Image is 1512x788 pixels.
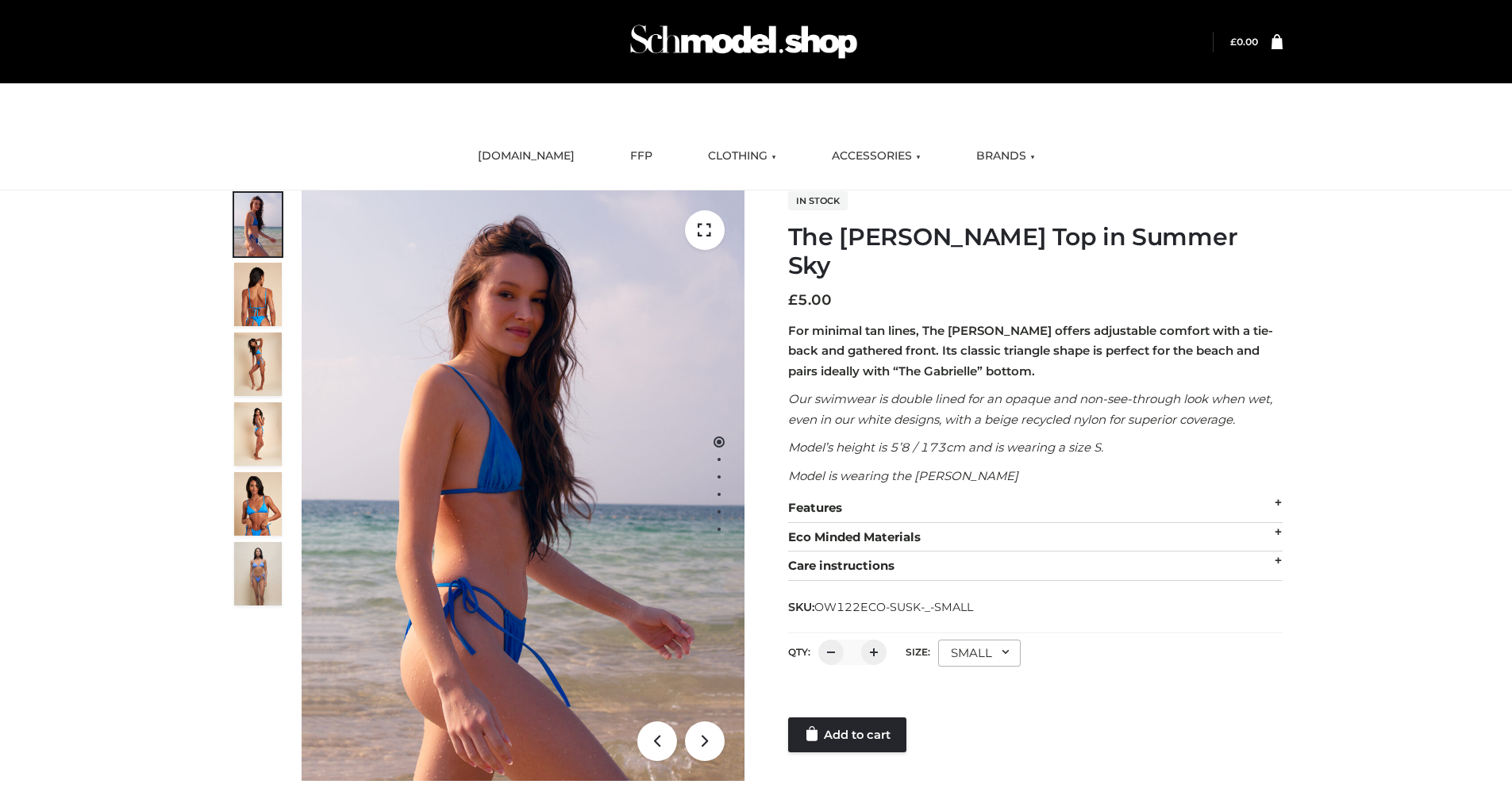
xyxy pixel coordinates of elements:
[820,139,933,174] a: ACCESSORIES
[302,190,744,781] img: 1.Alex-top_SS-1_4464b1e7-c2c9-4e4b-a62c-58381cd673c0 (1)
[618,139,664,174] a: FFP
[788,191,848,210] span: In stock
[466,139,587,174] a: [DOMAIN_NAME]
[906,646,930,658] label: Size:
[788,494,1283,523] div: Features
[1230,36,1258,48] a: £0.00
[788,391,1272,427] em: Our swimwear is double lined for an opaque and non-see-through look when wet, even in our white d...
[788,468,1018,483] em: Model is wearing the [PERSON_NAME]
[1230,36,1237,48] span: £
[625,10,863,73] img: Schmodel Admin 964
[788,291,798,309] span: £
[788,646,810,658] label: QTY:
[788,291,832,309] bdi: 5.00
[1230,36,1258,48] bdi: 0.00
[234,542,282,605] img: SSVC.jpg
[234,263,282,326] img: 5.Alex-top_CN-1-1_1-1.jpg
[788,440,1103,455] em: Model’s height is 5’8 / 173cm and is wearing a size S.
[696,139,788,174] a: CLOTHING
[788,323,1273,379] strong: For minimal tan lines, The [PERSON_NAME] offers adjustable comfort with a tie-back and gathered f...
[234,402,282,466] img: 3.Alex-top_CN-1-1-2.jpg
[788,523,1283,552] div: Eco Minded Materials
[788,223,1283,280] h1: The [PERSON_NAME] Top in Summer Sky
[788,552,1283,581] div: Care instructions
[788,598,975,617] span: SKU:
[234,332,282,396] img: 4.Alex-top_CN-1-1-2.jpg
[814,600,973,614] span: OW122ECO-SUSK-_-SMALL
[234,193,282,256] img: 1.Alex-top_SS-1_4464b1e7-c2c9-4e4b-a62c-58381cd673c0-1.jpg
[234,472,282,536] img: 2.Alex-top_CN-1-1-2.jpg
[964,139,1047,174] a: BRANDS
[788,717,906,752] a: Add to cart
[938,640,1021,667] div: SMALL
